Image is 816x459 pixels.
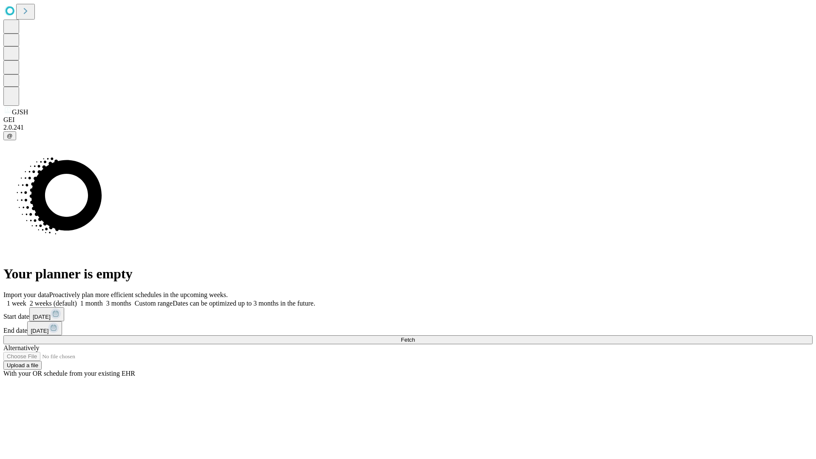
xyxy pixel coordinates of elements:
span: Custom range [135,300,173,307]
span: 3 months [106,300,131,307]
span: Import your data [3,291,49,298]
div: End date [3,321,813,335]
span: 1 month [80,300,103,307]
span: Proactively plan more efficient schedules in the upcoming weeks. [49,291,228,298]
span: GJSH [12,108,28,116]
div: 2.0.241 [3,124,813,131]
span: Dates can be optimized up to 3 months in the future. [173,300,315,307]
span: Alternatively [3,344,39,351]
span: @ [7,133,13,139]
span: 2 weeks (default) [30,300,77,307]
button: [DATE] [29,307,64,321]
span: With your OR schedule from your existing EHR [3,370,135,377]
span: 1 week [7,300,26,307]
button: Upload a file [3,361,42,370]
span: [DATE] [33,314,51,320]
span: [DATE] [31,328,48,334]
button: Fetch [3,335,813,344]
span: Fetch [401,337,415,343]
button: [DATE] [27,321,62,335]
div: GEI [3,116,813,124]
div: Start date [3,307,813,321]
button: @ [3,131,16,140]
h1: Your planner is empty [3,266,813,282]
